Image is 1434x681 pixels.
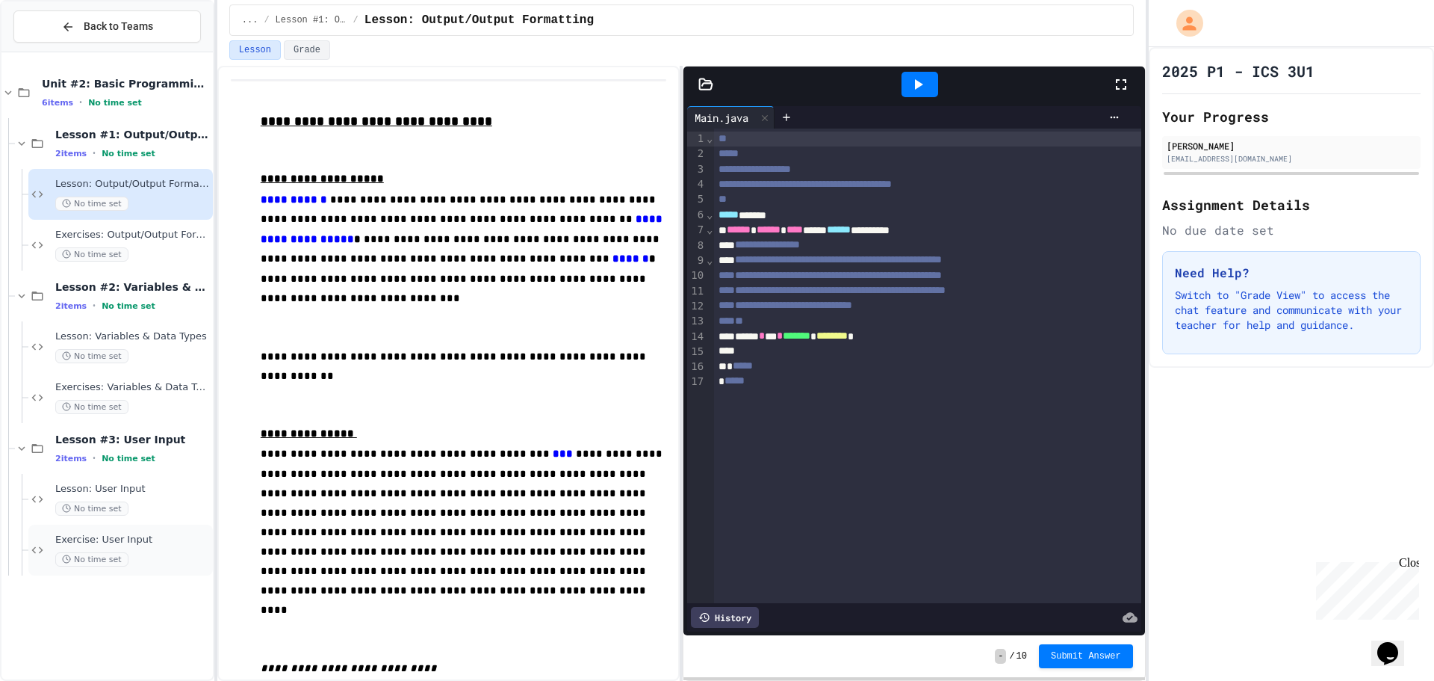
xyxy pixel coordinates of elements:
span: No time set [55,502,128,516]
h2: Assignment Details [1162,194,1421,215]
button: Submit Answer [1039,644,1133,668]
h1: 2025 P1 - ICS 3U1 [1162,61,1314,81]
span: Lesson: Variables & Data Types [55,330,210,343]
span: Fold line [706,209,713,221]
span: Exercises: Variables & Data Types [55,381,210,394]
div: 5 [687,192,706,207]
button: Lesson [229,40,281,60]
span: • [93,300,96,312]
div: 10 [687,268,706,283]
h2: Your Progress [1162,106,1421,127]
div: 15 [687,345,706,360]
span: Back to Teams [84,19,153,34]
span: Lesson: Output/Output Formatting [55,178,210,191]
span: Fold line [706,254,713,266]
span: Lesson: Output/Output Formatting [364,11,594,29]
div: My Account [1161,6,1207,40]
div: 13 [687,314,706,329]
span: / [353,14,358,26]
button: Back to Teams [13,10,201,43]
span: - [995,649,1006,664]
iframe: chat widget [1371,621,1419,666]
div: Chat with us now!Close [6,6,103,95]
span: 2 items [55,149,87,158]
span: No time set [102,454,155,463]
span: Exercise: User Input [55,534,210,546]
div: 16 [687,360,706,375]
button: Grade [284,40,330,60]
div: 9 [687,253,706,268]
div: Main.java [687,110,756,126]
div: History [691,607,759,628]
div: 2 [687,147,706,161]
div: 6 [687,208,706,223]
h3: Need Help? [1175,264,1408,282]
div: 8 [687,238,706,253]
div: 4 [687,177,706,192]
span: • [79,96,82,108]
span: No time set [102,301,155,311]
div: 14 [687,330,706,345]
span: No time set [88,98,142,108]
div: 1 [687,132,706,147]
span: Fold line [706,132,713,144]
span: 2 items [55,301,87,311]
span: Submit Answer [1051,650,1121,662]
div: 17 [687,375,706,389]
span: No time set [55,349,128,363]
span: / [1009,650,1014,662]
span: 2 items [55,454,87,463]
iframe: chat widget [1310,556,1419,620]
div: No due date set [1162,221,1421,239]
div: [EMAIL_ADDRESS][DOMAIN_NAME] [1167,153,1416,164]
span: No time set [55,247,128,262]
span: ... [242,14,258,26]
span: Lesson #1: Output/Output Formatting [55,128,210,141]
span: 10 [1016,650,1027,662]
div: 11 [687,284,706,299]
span: Lesson #1: Output/Output Formatting [276,14,347,26]
div: 7 [687,223,706,238]
span: Lesson: User Input [55,483,210,496]
span: Unit #2: Basic Programming Concepts [42,77,210,90]
span: No time set [55,197,128,211]
span: No time set [55,552,128,567]
span: Exercises: Output/Output Formatting [55,229,210,241]
div: 12 [687,299,706,314]
span: Lesson #3: User Input [55,433,210,446]
span: / [264,14,269,26]
div: [PERSON_NAME] [1167,139,1416,152]
span: No time set [55,400,128,414]
span: • [93,452,96,464]
div: 3 [687,162,706,177]
span: Lesson #2: Variables & Data Types [55,280,210,294]
span: No time set [102,149,155,158]
div: Main.java [687,106,775,129]
span: Fold line [706,224,713,235]
span: • [93,147,96,159]
span: 6 items [42,98,73,108]
p: Switch to "Grade View" to access the chat feature and communicate with your teacher for help and ... [1175,288,1408,333]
